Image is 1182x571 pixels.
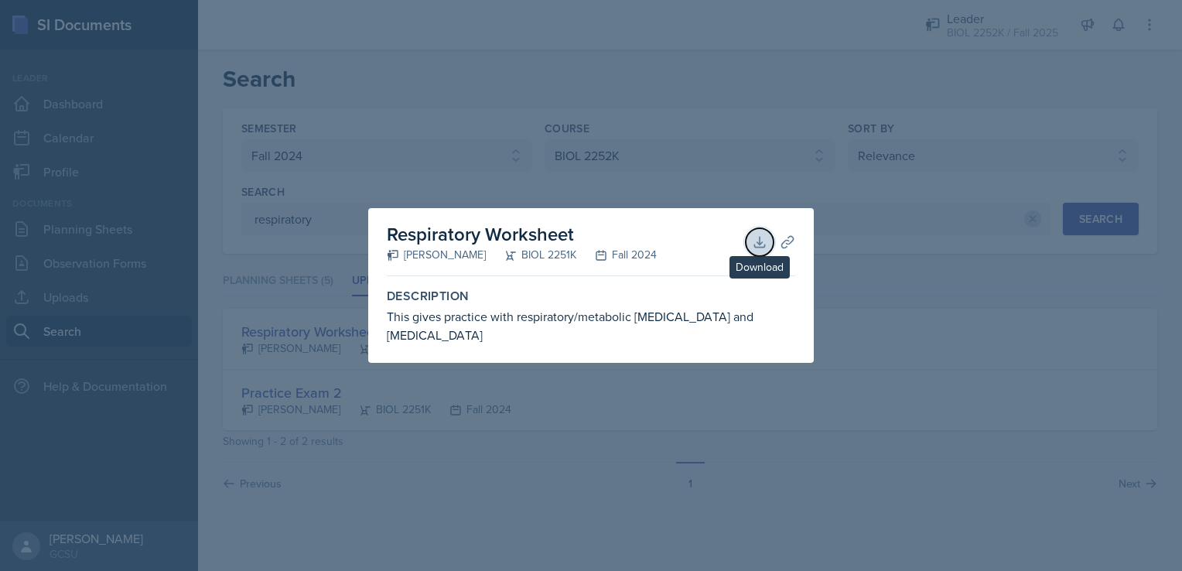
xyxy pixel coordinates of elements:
h2: Respiratory Worksheet [387,221,657,248]
div: Fall 2024 [576,247,657,263]
div: This gives practice with respiratory/metabolic [MEDICAL_DATA] and [MEDICAL_DATA] [387,307,795,344]
button: Download [746,228,774,256]
label: Description [387,289,795,304]
div: [PERSON_NAME] [387,247,486,263]
div: BIOL 2251K [486,247,576,263]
